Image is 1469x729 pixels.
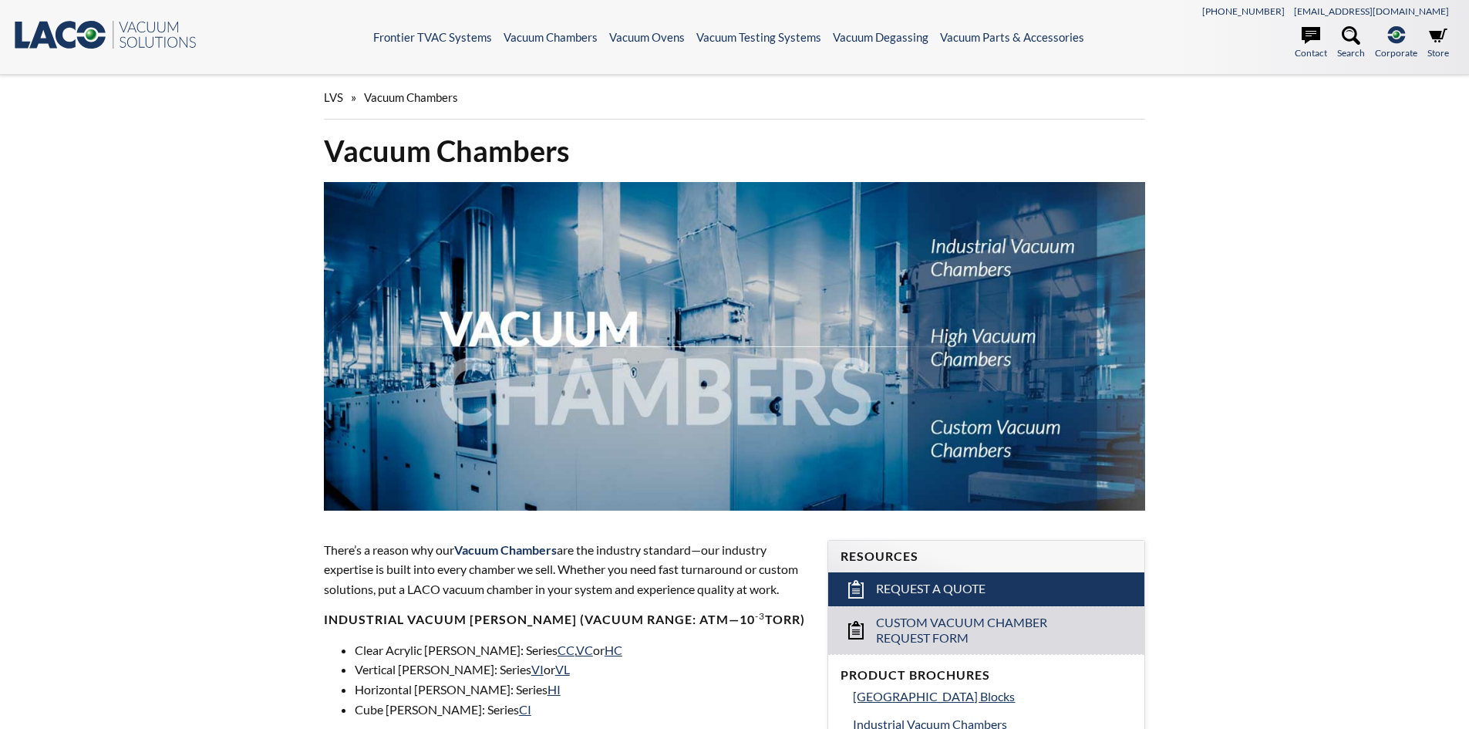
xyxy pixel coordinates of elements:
sup: -3 [755,610,765,622]
a: HI [548,682,561,697]
a: CI [519,702,531,717]
a: VL [555,662,570,677]
a: [EMAIL_ADDRESS][DOMAIN_NAME] [1294,5,1449,17]
a: Store [1427,26,1449,60]
span: Corporate [1375,46,1417,60]
a: Custom Vacuum Chamber Request Form [828,606,1144,655]
li: Vertical [PERSON_NAME]: Series or [355,660,810,680]
h1: Vacuum Chambers [324,132,1146,170]
span: Request a Quote [876,581,986,597]
span: Vacuum Chambers [454,542,557,557]
div: » [324,76,1146,120]
a: Vacuum Chambers [504,30,598,44]
a: [GEOGRAPHIC_DATA] Blocks [853,687,1132,707]
a: Vacuum Degassing [833,30,928,44]
span: Vacuum Chambers [364,90,458,104]
h4: Product Brochures [841,667,1132,683]
a: Search [1337,26,1365,60]
li: Cube [PERSON_NAME]: Series [355,700,810,720]
a: HC [605,643,622,657]
li: Horizontal [PERSON_NAME]: Series [355,680,810,700]
a: VI [531,662,544,677]
img: Vacuum Chambers [324,182,1146,511]
p: There’s a reason why our are the industry standard—our industry expertise is built into every cha... [324,540,810,599]
span: Custom Vacuum Chamber Request Form [876,615,1099,647]
span: LVS [324,90,343,104]
a: Vacuum Parts & Accessories [940,30,1084,44]
a: CC [558,643,574,657]
a: Vacuum Testing Systems [696,30,821,44]
li: Clear Acrylic [PERSON_NAME]: Series , or [355,640,810,660]
a: VC [576,643,593,657]
a: Vacuum Ovens [609,30,685,44]
a: Request a Quote [828,572,1144,606]
a: [PHONE_NUMBER] [1202,5,1285,17]
a: Contact [1295,26,1327,60]
h4: Resources [841,548,1132,565]
a: Frontier TVAC Systems [373,30,492,44]
span: [GEOGRAPHIC_DATA] Blocks [853,689,1015,704]
h4: Industrial Vacuum [PERSON_NAME] (vacuum range: atm—10 Torr) [324,612,810,628]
